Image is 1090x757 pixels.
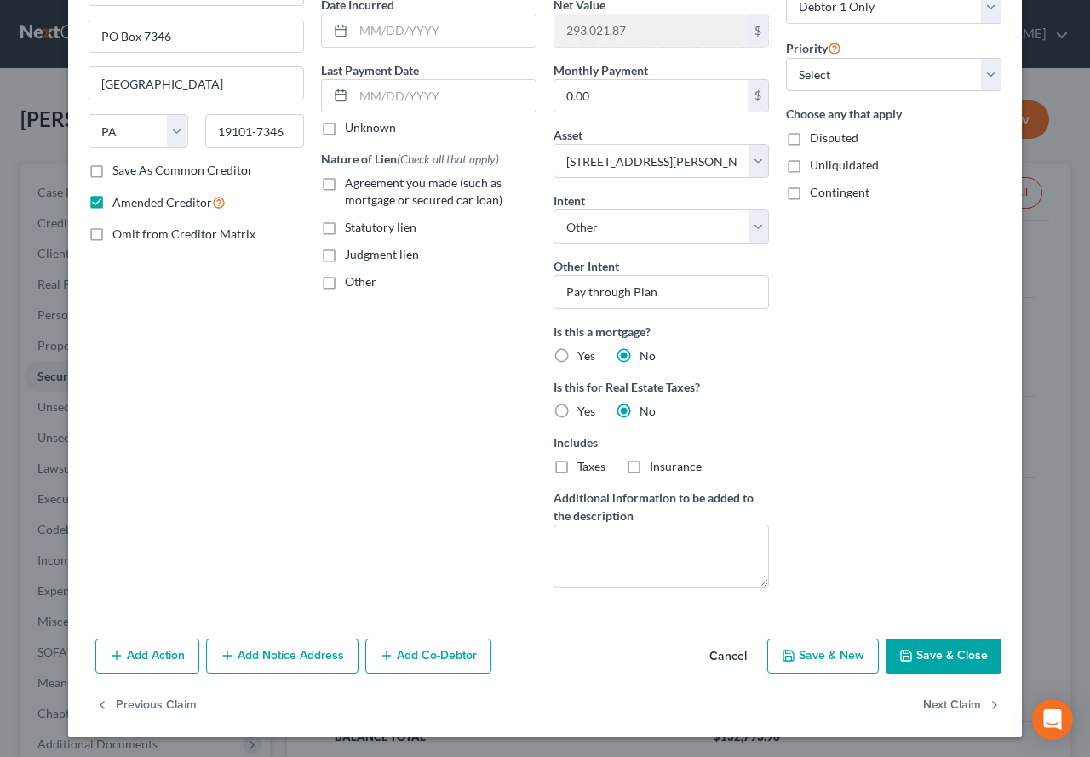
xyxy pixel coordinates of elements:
label: Choose any that apply [786,105,1001,123]
span: Taxes [577,459,605,473]
label: Monthly Payment [554,61,648,79]
span: Yes [577,404,595,418]
label: Priority [786,37,841,58]
span: Statutory lien [345,220,416,234]
label: Other Intent [554,257,619,275]
div: $ [748,14,768,47]
input: Enter zip... [205,114,305,148]
button: Add Co-Debtor [365,639,491,674]
button: Add Action [95,639,199,674]
label: Additional information to be added to the description [554,489,769,525]
input: 0.00 [554,14,748,47]
span: No [640,404,656,418]
span: Contingent [810,185,869,199]
span: (Check all that apply) [397,152,499,166]
button: Previous Claim [95,687,197,723]
input: Apt, Suite, etc... [89,20,303,53]
span: Omit from Creditor Matrix [112,227,255,241]
span: Agreement you made (such as mortgage or secured car loan) [345,175,502,207]
div: Open Intercom Messenger [1032,699,1073,740]
span: No [640,348,656,363]
span: Disputed [810,130,858,145]
div: $ [748,80,768,112]
label: Intent [554,192,585,209]
button: Save & Close [886,639,1001,674]
span: Judgment lien [345,247,419,261]
span: Other [345,274,376,289]
span: Unliquidated [810,158,879,172]
label: Nature of Lien [321,150,499,168]
label: Save As Common Creditor [112,162,253,179]
input: MM/DD/YYYY [353,80,536,112]
label: Is this for Real Estate Taxes? [554,378,769,396]
label: Last Payment Date [321,61,419,79]
button: Save & New [767,639,879,674]
label: Unknown [345,119,396,136]
button: Cancel [696,640,760,674]
label: Is this a mortgage? [554,323,769,341]
span: Yes [577,348,595,363]
input: 0.00 [554,80,748,112]
span: Insurance [650,459,702,473]
input: Enter city... [89,67,303,100]
button: Next Claim [923,687,1001,723]
label: Includes [554,433,769,451]
span: Amended Creditor [112,195,212,209]
input: MM/DD/YYYY [353,14,536,47]
span: Asset [554,128,582,142]
button: Add Notice Address [206,639,359,674]
input: Specify... [554,275,769,309]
